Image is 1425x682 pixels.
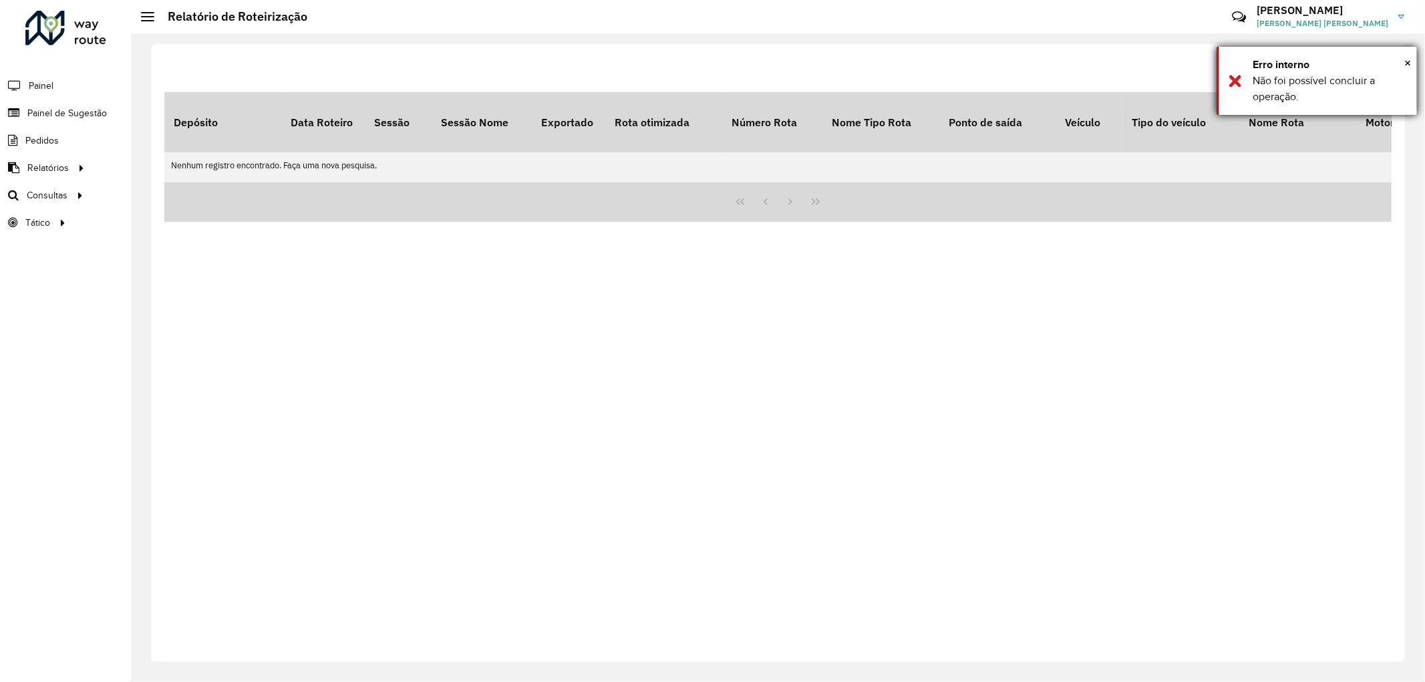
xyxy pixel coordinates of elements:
th: Nome Rota [1240,92,1357,152]
div: Não foi possível concluir a operação. [1253,73,1407,105]
span: Pedidos [25,134,59,148]
th: Ponto de saída [939,92,1056,152]
th: Sessão [365,92,432,152]
span: Consultas [27,188,67,202]
th: Exportado [532,92,605,152]
th: Número Rota [722,92,822,152]
a: Contato Rápido [1225,3,1253,31]
th: Veículo [1056,92,1123,152]
span: Painel [29,79,53,93]
th: Data Roteiro [281,92,365,152]
th: Depósito [164,92,281,152]
span: Painel de Sugestão [27,106,107,120]
th: Tipo do veículo [1123,92,1240,152]
th: Nome Tipo Rota [822,92,939,152]
th: Sessão Nome [432,92,532,152]
h2: Relatório de Roteirização [154,9,307,24]
button: Close [1404,53,1411,73]
th: Rota otimizada [605,92,722,152]
span: [PERSON_NAME] [PERSON_NAME] [1257,17,1388,29]
span: Relatórios [27,161,69,175]
span: × [1404,55,1411,70]
h3: [PERSON_NAME] [1257,4,1388,17]
span: Tático [25,216,50,230]
div: Erro interno [1253,57,1407,73]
